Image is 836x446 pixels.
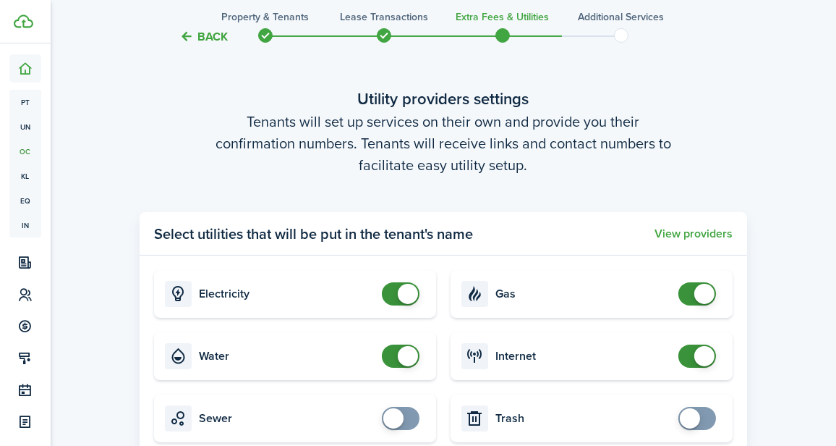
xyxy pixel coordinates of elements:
[222,9,310,25] h3: Property & Tenants
[9,90,41,114] a: pt
[495,350,671,363] card-title: Internet
[199,350,375,363] card-title: Water
[9,139,41,164] a: oc
[579,9,665,25] h3: Additional Services
[654,227,733,240] button: View providers
[140,87,747,111] wizard-step-header-title: Utility providers settings
[495,287,671,300] card-title: Gas
[199,287,375,300] card-title: Electricity
[340,9,428,25] h3: Lease Transactions
[9,213,41,237] a: in
[9,188,41,213] a: eq
[199,412,375,425] card-title: Sewer
[154,223,473,245] panel-main-title: Select utilities that will be put in the tenant's name
[14,14,33,28] img: TenantCloud
[456,9,550,25] h3: Extra fees & Utilities
[9,164,41,188] a: kl
[495,412,671,425] card-title: Trash
[9,114,41,139] a: un
[140,111,747,176] wizard-step-header-description: Tenants will set up services on their own and provide you their confirmation numbers. Tenants wil...
[179,29,228,44] button: Back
